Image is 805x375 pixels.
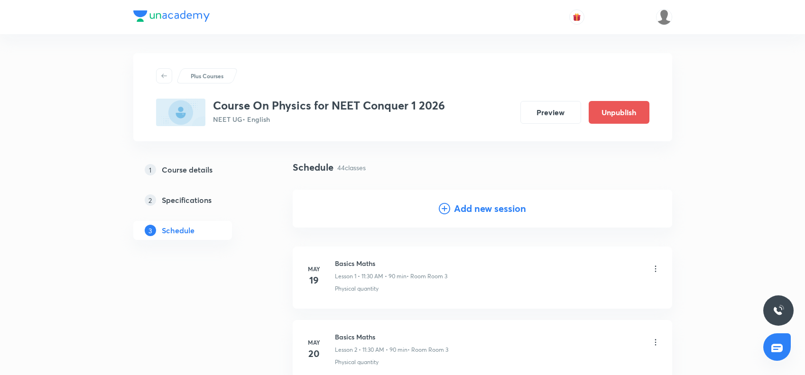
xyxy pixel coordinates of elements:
img: Huzaiff [656,9,672,25]
img: F10291D6-CB5A-45CA-9BEB-6973DB09C66F_plus.png [156,99,205,126]
p: Lesson 1 • 11:30 AM • 90 min [335,272,407,281]
h6: Basics Maths [335,258,447,268]
button: Unpublish [589,101,649,124]
h3: Course On Physics for NEET Conquer 1 2026 [213,99,445,112]
h6: May [305,265,324,273]
p: Plus Courses [191,72,223,80]
p: 2 [145,194,156,206]
p: NEET UG • English [213,114,445,124]
button: avatar [569,9,584,25]
h4: 19 [305,273,324,287]
p: • Room Room 3 [407,346,448,354]
h4: 20 [305,347,324,361]
h6: May [305,338,324,347]
img: ttu [773,305,784,316]
h4: Add new session [454,201,526,216]
h5: Course details [162,164,213,175]
p: Physical quantity [335,284,379,293]
h5: Schedule [162,225,194,236]
p: 1 [145,164,156,175]
img: Company Logo [133,10,210,22]
p: • Room Room 3 [407,272,447,281]
a: Company Logo [133,10,210,24]
img: Add [634,190,672,228]
img: avatar [573,13,581,21]
a: 2Specifications [133,191,262,210]
a: 1Course details [133,160,262,179]
h5: Specifications [162,194,212,206]
p: Physical quantity [335,358,379,366]
button: Preview [520,101,581,124]
p: 3 [145,225,156,236]
p: Lesson 2 • 11:30 AM • 90 min [335,346,407,354]
p: 44 classes [337,163,366,173]
h4: Schedule [293,160,333,174]
h6: Basics Maths [335,332,448,342]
